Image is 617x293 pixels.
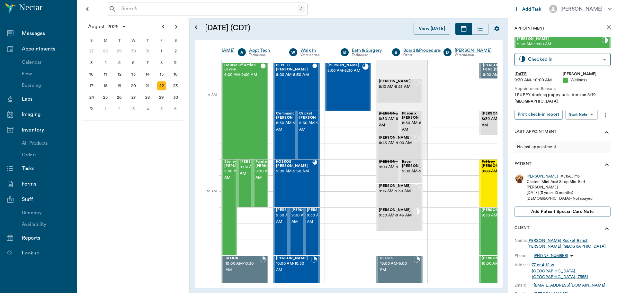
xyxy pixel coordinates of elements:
span: 9:00 AM - 9:15 AM [379,164,411,170]
div: Flow [22,70,74,78]
a: [PERSON_NAME] [527,174,558,179]
div: A [238,48,246,56]
div: Saturday, August 16, 2025 [171,70,180,79]
span: [PERSON_NAME] [482,112,514,116]
div: Phone: [514,253,534,259]
div: No last appointment [514,142,611,153]
div: W [289,48,297,56]
span: 9:30 AM - 9:45 AM [379,212,414,219]
div: [PERSON_NAME] [455,47,492,54]
span: [PERSON_NAME] [379,208,414,212]
div: CHECKED_IN, 9:00 AM - 9:30 AM [237,159,253,207]
p: [PHONE_NUMBER] [534,253,568,259]
div: CHECKED_IN, 9:30 AM - 10:00 AM [479,207,525,256]
span: [PERSON_NAME] [327,63,362,68]
div: [PERSON_NAME] [560,5,603,13]
span: [PERSON_NAME] [240,160,272,164]
div: NOT_CONFIRMED, 9:30 AM - 10:00 AM [304,207,320,256]
div: Lookup [22,250,70,257]
div: CHECKED_OUT, 8:00 AM - 9:00 AM [222,63,268,159]
span: 8:00 AM - 8:30 AM [327,68,362,74]
button: Add patient Special Care Note [514,206,611,217]
div: Sunday, August 31, 2025 [87,105,96,114]
button: [PERSON_NAME] [544,3,617,15]
div: Appt Tech [249,47,280,54]
div: CHECKED_OUT, 8:00 AM - 8:30 AM [273,63,320,111]
button: Add Task [512,3,544,15]
button: Open drawer [81,3,94,15]
div: NOT_CONFIRMED, 8:30 AM - 8:45 AM [399,111,423,135]
div: Tuesday, September 2, 2025 [115,105,124,114]
div: CHECKED_IN, 9:30 AM - 9:45 AM [376,207,423,232]
span: [PERSON_NAME] [276,256,311,261]
span: 9:30 AM - 10:00 AM [276,212,308,225]
div: Sunday, August 24, 2025 [87,93,96,102]
div: Start Note [569,111,588,118]
div: Imaging [22,111,70,118]
div: 10 AM [200,188,217,204]
div: Sunday, August 3, 2025 [87,58,96,67]
span: 8:00 AM - 9:00 AM [224,72,261,78]
div: Checked In [528,56,600,63]
button: close [603,21,615,34]
div: Directory [22,209,74,216]
div: Tuesday, August 12, 2025 [115,70,124,79]
div: Wednesday, August 20, 2025 [129,81,138,90]
span: [PERSON_NAME] [276,208,308,212]
div: Inventory [22,126,70,134]
div: NOT_CONFIRMED, 9:30 AM - 10:00 AM [273,207,289,256]
div: NOT_CONFIRMED, 8:10 AM - 8:25 AM [376,79,423,103]
span: Pheonix [PERSON_NAME] [402,112,434,120]
a: Bath & Surgery [352,47,382,54]
button: Next page [170,20,183,33]
div: [DATE] (3 years 10 months) [527,190,611,196]
span: 8:10 AM - 8:25 AM [379,84,414,90]
div: Other [403,52,443,58]
div: Friday, August 15, 2025 [157,70,166,79]
button: Open calendar [192,15,200,40]
div: Wednesday, August 6, 2025 [129,58,138,67]
svg: show more [603,225,611,233]
span: 8:00 AM - 8:30 AM [276,72,312,78]
div: Tasks [22,165,70,172]
span: August [87,22,106,31]
svg: show more [603,129,611,136]
div: CHECKED_OUT, 8:30 AM - 9:00 AM [273,111,297,159]
div: READY_TO_CHECKOUT, 9:00 AM - 9:30 AM [273,159,320,207]
div: NOT_CONFIRMED, 8:30 AM - 8:45 AM [479,111,502,135]
span: 8:45 AM - 9:00 AM [379,140,414,146]
span: 9:15 AM - 9:30 AM [379,188,414,195]
div: Thursday, August 14, 2025 [143,70,152,79]
div: Sunday, July 27, 2025 [87,47,96,56]
div: Appointment Reason: [514,86,611,92]
div: Orders [22,151,74,159]
button: Previous page [157,20,170,33]
div: 9 AM [200,92,217,108]
span: 10:00 AM - 10:30 AM [276,261,311,273]
span: 9:00 AM - 9:15 AM [402,168,434,175]
div: Thursday, August 28, 2025 [143,93,152,102]
div: Thursday, July 31, 2025 [143,47,152,56]
a: Board &Procedures [403,47,443,54]
div: T [112,36,127,45]
h5: [DATE] (CDT) [205,23,329,33]
div: Wednesday, July 30, 2025 [129,47,138,56]
div: 9:30 AM - 10:00 AM [514,77,563,83]
div: [DEMOGRAPHIC_DATA] - Not spayed [527,196,611,201]
div: T [140,36,155,45]
div: Appointments [22,45,70,53]
div: Saturday, August 30, 2025 [171,93,180,102]
div: NOT_CONFIRMED, 9:15 AM - 9:30 AM [376,183,423,207]
div: Veterinarian [300,52,331,58]
input: Search [119,5,298,14]
span: [PERSON_NAME] [482,208,516,212]
div: Wednesday, August 27, 2025 [129,93,138,102]
span: Racer [PERSON_NAME] [402,160,434,168]
span: 8:30 AM - 8:45 AM [379,116,411,129]
div: Saturday, August 9, 2025 [171,58,180,67]
span: 9:00 AM - 10:00 AM [224,168,256,181]
div: Saturday, August 2, 2025 [171,47,180,56]
div: S [85,36,99,45]
div: Thursday, September 4, 2025 [143,105,152,114]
